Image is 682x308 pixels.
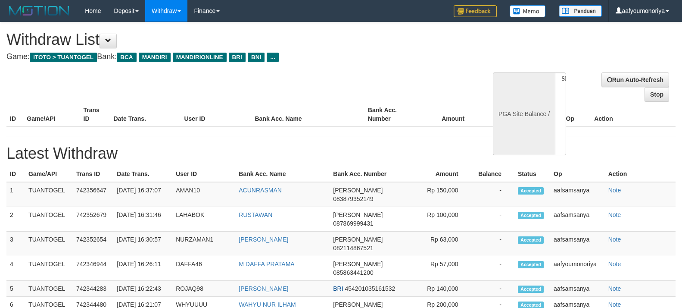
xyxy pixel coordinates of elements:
td: 3 [6,232,25,256]
th: User ID [181,102,251,127]
td: aafsamsanya [550,281,605,297]
a: Note [608,187,621,194]
span: BRI [229,53,246,62]
a: WAHYU NUR ILHAM [239,301,296,308]
td: TUANTOGEL [25,182,73,207]
a: M DAFFA PRATAMA [239,261,294,267]
th: Balance [477,102,529,127]
th: Balance [471,166,514,182]
td: TUANTOGEL [25,256,73,281]
span: [PERSON_NAME] [333,236,383,243]
th: Action [591,102,676,127]
a: Note [608,261,621,267]
img: MOTION_logo.png [6,4,72,17]
span: 454201035161532 [345,285,395,292]
td: aafsamsanya [550,207,605,232]
td: - [471,207,514,232]
td: TUANTOGEL [25,207,73,232]
th: Bank Acc. Number [330,166,420,182]
span: Accepted [518,187,544,195]
div: PGA Site Balance / [493,72,555,155]
td: aafsamsanya [550,182,605,207]
th: Bank Acc. Name [251,102,364,127]
span: [PERSON_NAME] [333,261,383,267]
td: AMAN10 [172,182,235,207]
th: Amount [421,102,477,127]
td: 4 [6,256,25,281]
td: NURZAMAN1 [172,232,235,256]
th: Date Trans. [113,166,172,182]
td: - [471,281,514,297]
td: 742356647 [73,182,113,207]
span: MANDIRI [139,53,171,62]
a: Note [608,211,621,218]
th: Op [563,102,591,127]
td: Rp 100,000 [420,207,471,232]
th: Op [550,166,605,182]
td: [DATE] 16:22:43 [113,281,172,297]
th: Game/API [23,102,80,127]
span: ITOTO > TUANTOGEL [30,53,97,62]
th: ID [6,102,23,127]
th: Action [605,166,676,182]
td: [DATE] 16:37:07 [113,182,172,207]
span: BNI [248,53,265,62]
span: Accepted [518,236,544,244]
td: Rp 140,000 [420,281,471,297]
td: 742346944 [73,256,113,281]
td: 2 [6,207,25,232]
span: Accepted [518,212,544,219]
a: ACUNRASMAN [239,187,282,194]
th: Trans ID [80,102,110,127]
td: 5 [6,281,25,297]
h1: Withdraw List [6,31,446,48]
a: Note [608,236,621,243]
a: [PERSON_NAME] [239,236,288,243]
td: [DATE] 16:31:46 [113,207,172,232]
td: 742352654 [73,232,113,256]
span: 087869999431 [333,220,373,227]
td: [DATE] 16:26:11 [113,256,172,281]
a: Note [608,301,621,308]
img: Button%20Memo.svg [510,5,546,17]
th: Bank Acc. Number [364,102,421,127]
span: ... [267,53,278,62]
td: 1 [6,182,25,207]
td: Rp 57,000 [420,256,471,281]
td: aafsamsanya [550,232,605,256]
span: [PERSON_NAME] [333,301,383,308]
img: panduan.png [559,5,602,17]
td: LAHABOK [172,207,235,232]
span: MANDIRIONLINE [173,53,227,62]
td: aafyoumonoriya [550,256,605,281]
td: - [471,232,514,256]
th: Amount [420,166,471,182]
th: Status [514,166,550,182]
span: BCA [117,53,136,62]
h1: Latest Withdraw [6,145,676,162]
span: 083879352149 [333,195,373,202]
td: DAFFA46 [172,256,235,281]
span: 082114867521 [333,245,373,251]
span: 085863441200 [333,269,373,276]
a: RUSTAWAN [239,211,272,218]
span: [PERSON_NAME] [333,211,383,218]
td: ROJAQ98 [172,281,235,297]
span: BRI [333,285,343,292]
td: [DATE] 16:30:57 [113,232,172,256]
th: Bank Acc. Name [235,166,330,182]
a: Note [608,285,621,292]
th: Trans ID [73,166,113,182]
th: Date Trans. [110,102,181,127]
td: - [471,256,514,281]
td: TUANTOGEL [25,232,73,256]
td: 742344283 [73,281,113,297]
img: Feedback.jpg [454,5,497,17]
th: User ID [172,166,235,182]
th: Game/API [25,166,73,182]
a: Stop [645,87,669,102]
h4: Game: Bank: [6,53,446,61]
td: Rp 63,000 [420,232,471,256]
th: ID [6,166,25,182]
span: Accepted [518,286,544,293]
